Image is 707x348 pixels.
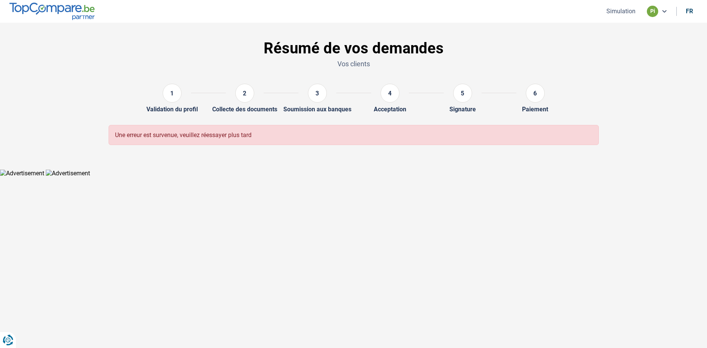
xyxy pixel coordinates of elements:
[453,84,472,103] div: 5
[212,106,277,113] div: Collecte des documents
[604,7,638,15] button: Simulation
[381,84,399,103] div: 4
[109,59,599,69] p: Vos clients
[647,6,658,17] div: pi
[449,106,476,113] div: Signature
[235,84,254,103] div: 2
[109,39,599,58] h1: Résumé de vos demandes
[686,8,693,15] div: fr
[109,125,599,145] div: Une erreur est survenue, veuillez réessayer plus tard
[163,84,182,103] div: 1
[526,84,545,103] div: 6
[9,3,95,20] img: TopCompare.be
[522,106,548,113] div: Paiement
[46,170,90,177] img: Advertisement
[146,106,198,113] div: Validation du profil
[283,106,351,113] div: Soumission aux banques
[374,106,406,113] div: Acceptation
[308,84,327,103] div: 3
